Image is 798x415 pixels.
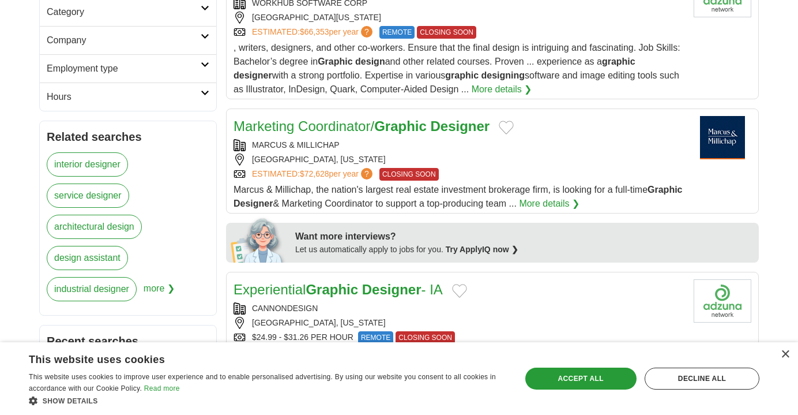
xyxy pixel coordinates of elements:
[355,57,385,66] strong: design
[379,26,415,39] span: REMOTE
[40,54,216,83] a: Employment type
[234,282,443,297] a: ExperientialGraphic Designer- IA
[234,331,684,344] div: $24.99 - $31.26 PER HOUR
[306,282,358,297] strong: Graphic
[234,12,684,24] div: [GEOGRAPHIC_DATA][US_STATE]
[29,373,496,392] span: This website uses cookies to improve user experience and to enable personalised advertising. By u...
[29,395,506,406] div: Show details
[300,27,329,36] span: $66,353
[519,197,579,211] a: More details ❯
[40,83,216,111] a: Hours
[234,317,684,329] div: [GEOGRAPHIC_DATA], [US_STATE]
[40,26,216,54] a: Company
[252,168,375,181] a: ESTIMATED:$72,628per year?
[445,70,479,80] strong: graphic
[47,246,128,270] a: design assistant
[602,57,635,66] strong: graphic
[374,118,427,134] strong: Graphic
[525,368,637,390] div: Accept all
[47,215,142,239] a: architectural design
[234,185,683,208] span: Marcus & Millichap, the nation's largest real estate investment brokerage firm, is looking for a ...
[417,26,476,39] span: CLOSING SOON
[234,154,684,166] div: [GEOGRAPHIC_DATA], [US_STATE]
[47,152,128,177] a: interior designer
[295,230,752,244] div: Want more interviews?
[29,349,477,367] div: This website uses cookies
[234,302,684,315] div: CANNONDESIGN
[452,284,467,298] button: Add to favorite jobs
[295,244,752,256] div: Let us automatically apply to jobs for you.
[231,216,287,263] img: apply-iq-scientist.png
[47,5,201,19] h2: Category
[318,57,352,66] strong: Graphic
[47,277,137,301] a: industrial designer
[694,116,751,159] img: Marcus and Millichap logo
[252,140,340,149] a: MARCUS & MILLICHAP
[43,397,98,405] span: Show details
[234,70,272,80] strong: designer
[144,277,175,308] span: more ❯
[300,169,329,178] span: $72,628
[358,331,393,344] span: REMOTE
[361,26,372,38] span: ?
[361,168,372,180] span: ?
[472,83,532,96] a: More details ❯
[648,185,682,195] strong: Graphic
[362,282,421,297] strong: Designer
[47,90,201,104] h2: Hours
[234,43,680,94] span: , writers, designers, and other co-workers. Ensure that the final design is intriguing and fascin...
[446,245,518,254] a: Try ApplyIQ now ❯
[481,70,525,80] strong: designing
[396,331,455,344] span: CLOSING SOON
[234,199,273,208] strong: Designer
[47,128,209,145] h2: Related searches
[47,184,129,208] a: service designer
[47,33,201,47] h2: Company
[234,118,490,134] a: Marketing Coordinator/Graphic Designer
[47,62,201,76] h2: Employment type
[645,368,759,390] div: Decline all
[252,26,375,39] a: ESTIMATED:$66,353per year?
[431,118,490,134] strong: Designer
[379,168,439,181] span: CLOSING SOON
[694,279,751,323] img: Company logo
[47,332,209,350] h2: Recent searches
[781,350,789,359] div: Close
[499,121,514,134] button: Add to favorite jobs
[144,384,180,392] a: Read more, opens a new window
